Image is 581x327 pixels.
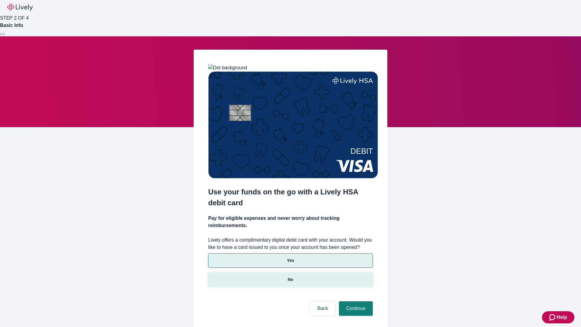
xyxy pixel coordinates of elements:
[310,301,335,316] button: Back
[288,276,294,283] p: No
[287,257,294,264] p: Yes
[208,187,373,208] h2: Use your funds on the go with a Lively HSA debit card
[7,4,33,11] img: Lively
[339,301,373,316] button: Continue
[208,253,373,268] button: Yes
[208,71,378,178] img: Debit card
[208,64,247,71] img: Dot background
[208,236,373,251] label: Lively offers a complimentary digital debit card with your account. Would you like to have a card...
[556,314,567,321] span: Help
[208,215,373,229] h4: Pay for eligible expenses and never worry about tracking reimbursements.
[542,311,574,323] button: Zendesk support iconHelp
[208,272,373,287] button: No
[549,314,556,321] svg: Zendesk support icon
